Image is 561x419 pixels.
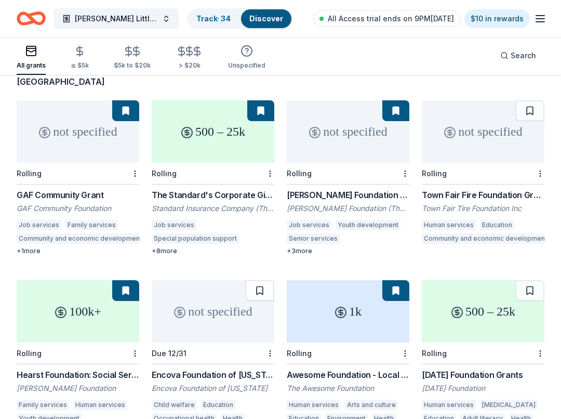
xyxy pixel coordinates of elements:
div: Job services [152,220,196,230]
div: 500 – 25k [422,280,544,343]
div: Rolling [17,349,42,358]
div: [PERSON_NAME] Foundation (The [PERSON_NAME] Foundation) [287,203,409,214]
div: Human services [422,220,476,230]
button: ≤ $5k [71,41,89,75]
div: [DATE] Foundation [422,383,544,394]
div: Rolling [422,169,447,178]
div: Education [480,220,514,230]
div: 100k+ [17,280,139,343]
button: > $20k [176,41,203,75]
div: Due 12/31 [152,349,186,358]
span: All Access trial ends on 9PM[DATE] [328,12,454,25]
div: GAF Community Grant [17,189,139,201]
div: [PERSON_NAME] Foundation Grant [287,189,409,201]
button: [PERSON_NAME] Little Angels Program [54,8,179,29]
div: Town Fair Fire Foundation Grant [422,189,544,201]
button: Search [492,45,544,66]
div: Education [201,400,235,410]
div: Rolling [422,349,447,358]
div: Special population support [152,233,239,244]
div: Community and economic development [17,233,144,244]
div: GAF Community Foundation [17,203,139,214]
span: [PERSON_NAME] Little Angels Program [75,12,158,25]
div: + 1 more [17,247,139,255]
div: Hearst Foundation: Social Service Grant [17,369,139,381]
div: Senior services [287,233,340,244]
div: Job services [17,220,61,230]
a: 500 – 25kRollingThe Standard's Corporate Giving ProgramStandard Insurance Company (The Standard)J... [152,100,274,255]
div: > $20k [176,61,203,70]
span: Search [511,49,536,62]
div: ≤ $5k [71,61,89,70]
div: Encova Foundation of [US_STATE] [152,383,274,394]
div: not specified [422,100,544,163]
div: not specified [17,100,139,163]
div: Job services [287,220,331,230]
div: All grants [17,61,46,70]
div: 1k [287,280,409,343]
div: [DATE] Foundation Grants [422,369,544,381]
a: Discover [249,14,283,23]
div: $5k to $20k [114,61,151,70]
div: Awesome Foundation - Local Chapter Grants [287,369,409,381]
div: The Standard's Corporate Giving Program [152,189,274,201]
div: + 3 more [287,247,409,255]
div: results [17,63,139,88]
div: Human services [73,400,127,410]
div: Youth development [336,220,400,230]
button: Unspecified [228,41,265,75]
a: not specifiedRolling[PERSON_NAME] Foundation Grant[PERSON_NAME] Foundation (The [PERSON_NAME] Fou... [287,100,409,255]
a: Home [17,6,46,31]
div: Community and economic development [422,233,549,244]
a: not specifiedRollingTown Fair Fire Foundation GrantTown Fair Tire Foundation IncHuman servicesEdu... [422,100,544,247]
div: Family services [65,220,118,230]
div: Human services [422,400,476,410]
div: Arts and culture [345,400,398,410]
button: $5k to $20k [114,41,151,75]
div: Town Fair Tire Foundation Inc [422,203,544,214]
div: not specified [152,280,274,343]
div: not specified [287,100,409,163]
div: [MEDICAL_DATA] [480,400,538,410]
div: Child welfare [152,400,197,410]
a: $10 in rewards [464,9,530,28]
div: Encova Foundation of [US_STATE] Grants [152,369,274,381]
button: All grants [17,41,46,75]
div: Rolling [17,169,42,178]
div: [PERSON_NAME] Foundation [17,383,139,394]
div: + 8 more [152,247,274,255]
a: Track· 34 [196,14,231,23]
div: Rolling [287,169,312,178]
div: Standard Insurance Company (The Standard) [152,203,274,214]
div: Family services [17,400,69,410]
a: not specifiedRollingGAF Community GrantGAF Community FoundationJob servicesFamily servicesCommuni... [17,100,139,255]
div: Unspecified [228,61,265,70]
div: The Awesome Foundation [287,383,409,394]
div: Rolling [287,349,312,358]
button: Track· 34Discover [187,8,292,29]
div: Human services [287,400,341,410]
div: Rolling [152,169,177,178]
a: All Access trial ends on 9PM[DATE] [313,10,460,27]
div: 500 – 25k [152,100,274,163]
